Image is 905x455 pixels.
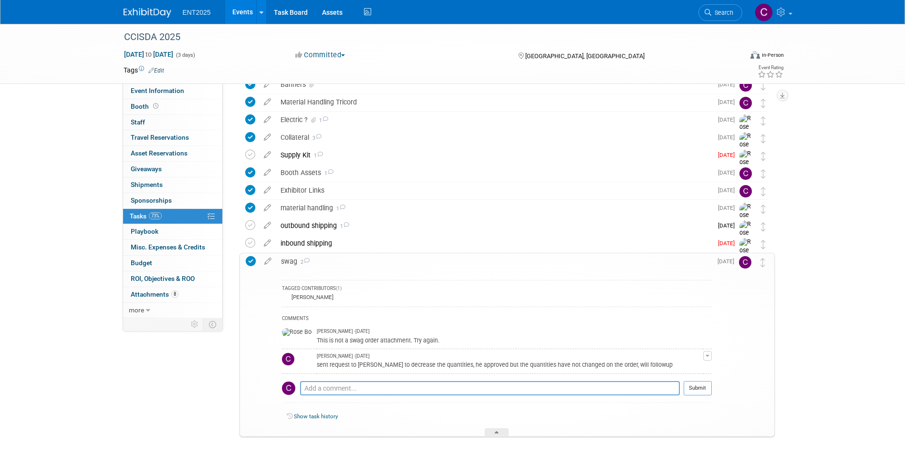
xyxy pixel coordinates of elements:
a: edit [259,186,276,195]
img: Colleen Mueller [755,3,773,21]
div: Collateral [276,129,712,145]
a: edit [259,239,276,248]
div: material handling [276,200,712,216]
span: [DATE] [718,205,739,211]
a: Search [698,4,742,21]
span: Travel Reservations [131,134,189,141]
a: edit [259,204,276,212]
span: [DATE] [718,81,739,88]
a: edit [259,115,276,124]
img: Colleen Mueller [282,353,294,365]
img: Colleen Mueller [739,167,752,180]
span: ROI, Objectives & ROO [131,275,195,282]
a: Staff [123,115,222,130]
span: [DATE] [718,258,739,265]
span: 3 [309,135,322,141]
span: (1) [336,286,342,291]
span: ENT2025 [183,9,211,16]
td: Personalize Event Tab Strip [187,318,203,331]
img: Rose Bodin [739,132,754,166]
span: [DATE] [718,240,739,247]
a: Shipments [123,177,222,193]
a: edit [259,221,276,230]
span: 8 [171,290,178,298]
span: [DATE] [718,99,739,105]
a: edit [259,168,276,177]
a: Edit [148,67,164,74]
i: Move task [761,134,766,143]
span: [PERSON_NAME] - [DATE] [317,353,370,360]
img: Rose Bodin [739,238,754,272]
a: Event Information [123,83,222,99]
i: Move task [761,81,766,90]
span: to [144,51,153,58]
span: Event Information [131,87,184,94]
a: Misc. Expenses & Credits [123,240,222,255]
span: [DATE] [718,222,739,229]
a: edit [259,98,276,106]
span: Attachments [131,290,178,298]
a: Attachments8 [123,287,222,302]
a: Show task history [294,413,338,420]
span: Budget [131,259,152,267]
span: (3 days) [175,52,195,58]
span: Booth not reserved yet [151,103,160,110]
div: CCISDA 2025 [121,29,728,46]
td: Tags [124,65,164,75]
div: [PERSON_NAME] [289,294,333,300]
div: COMMENTS [282,314,712,324]
i: Move task [761,222,766,231]
div: Electric ? [276,112,712,128]
div: This is not a swag order attachment. Try again. [317,335,703,344]
a: edit [260,257,276,266]
div: sent request to [PERSON_NAME] to decrease the quantities, he approved but the quantities have not... [317,360,703,369]
span: Search [711,9,733,16]
div: TAGGED CONTRIBUTORS [282,285,712,293]
span: [DATE] [718,187,739,194]
i: Move task [761,116,766,125]
span: Shipments [131,181,163,188]
div: Banners [276,76,712,93]
a: Sponsorships [123,193,222,208]
a: edit [259,151,276,159]
div: swag [276,253,712,269]
span: 1 [333,206,345,212]
span: 73% [149,212,162,219]
button: Submit [684,381,712,395]
span: Tasks [130,212,162,220]
div: Booth Assets [276,165,712,181]
a: more [123,303,222,318]
td: Toggle Event Tabs [203,318,222,331]
span: [PERSON_NAME] - [DATE] [317,328,370,335]
span: [DATE] [718,169,739,176]
i: Move task [761,152,766,161]
a: Asset Reservations [123,146,222,161]
img: Rose Bodin [739,114,754,148]
a: Travel Reservations [123,130,222,145]
img: Colleen Mueller [739,256,751,269]
span: [DATE] [718,134,739,141]
div: Event Format [686,50,784,64]
span: Staff [131,118,145,126]
span: Playbook [131,227,158,235]
div: Material Handling Tricord [276,94,712,110]
img: Colleen Mueller [739,79,752,92]
img: Rose Bodin [739,203,754,237]
span: [DATE] [DATE] [124,50,174,59]
a: ROI, Objectives & ROO [123,271,222,287]
span: [DATE] [718,116,739,123]
span: [GEOGRAPHIC_DATA], [GEOGRAPHIC_DATA] [525,52,645,60]
img: Format-Inperson.png [750,51,760,59]
img: Rose Bodin [739,150,754,184]
i: Move task [761,240,766,249]
span: more [129,306,144,314]
span: 1 [318,117,328,124]
div: In-Person [761,52,784,59]
a: Booth [123,99,222,114]
span: Misc. Expenses & Credits [131,243,205,251]
div: inbound shipping [276,235,712,251]
i: Move task [761,205,766,214]
img: Colleen Mueller [739,185,752,197]
button: Committed [292,50,349,60]
i: Move task [760,258,765,267]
